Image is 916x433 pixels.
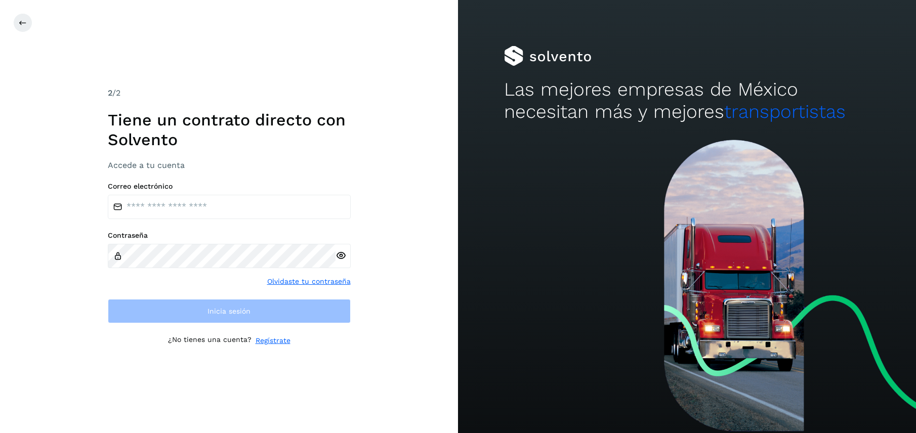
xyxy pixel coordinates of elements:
button: Inicia sesión [108,299,351,323]
span: transportistas [724,101,846,122]
p: ¿No tienes una cuenta? [168,335,252,346]
h1: Tiene un contrato directo con Solvento [108,110,351,149]
h3: Accede a tu cuenta [108,160,351,170]
span: Inicia sesión [207,308,251,315]
div: /2 [108,87,351,99]
span: 2 [108,88,112,98]
h2: Las mejores empresas de México necesitan más y mejores [504,78,870,123]
a: Olvidaste tu contraseña [267,276,351,287]
a: Regístrate [256,335,290,346]
label: Correo electrónico [108,182,351,191]
label: Contraseña [108,231,351,240]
